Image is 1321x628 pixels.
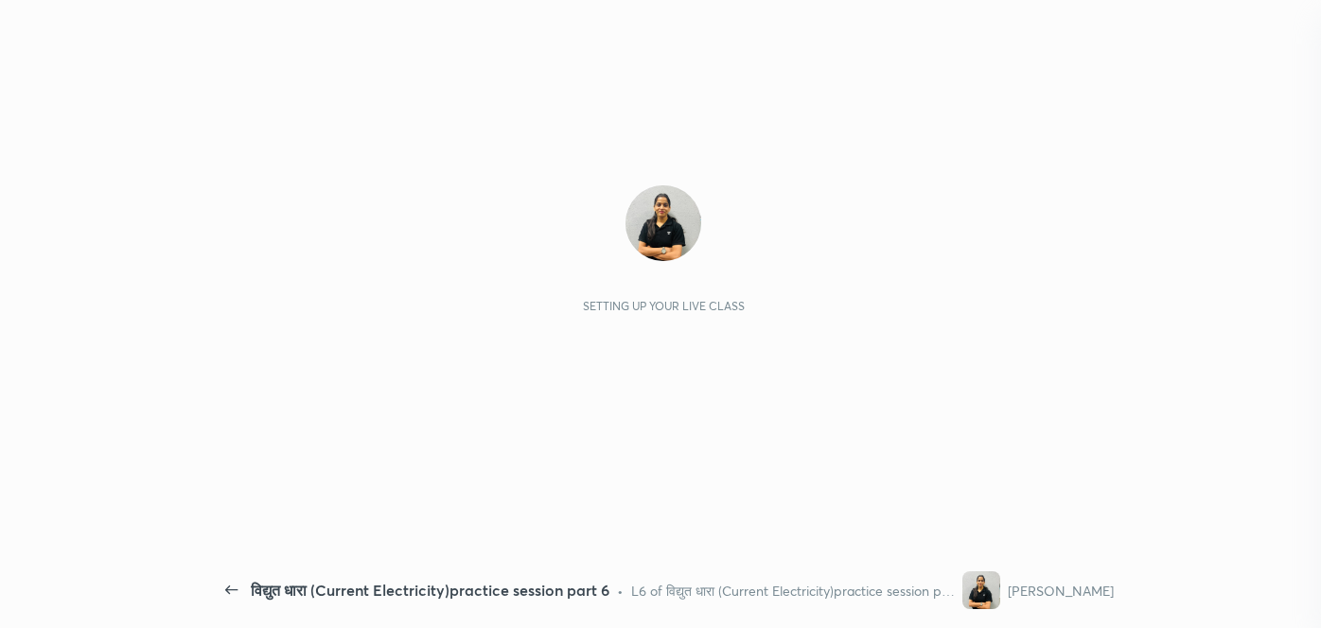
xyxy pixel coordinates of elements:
img: 328e836ca9b34a41ab6820f4758145ba.jpg [625,185,701,261]
div: Setting up your live class [583,299,745,313]
div: • [617,581,624,601]
div: [PERSON_NAME] [1008,581,1114,601]
div: L6 of विद्युत धारा (Current Electricity)practice session part 1 [631,581,956,601]
img: 328e836ca9b34a41ab6820f4758145ba.jpg [962,571,1000,609]
div: विद्युत धारा (Current Electricity)practice session part 6 [251,579,609,602]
